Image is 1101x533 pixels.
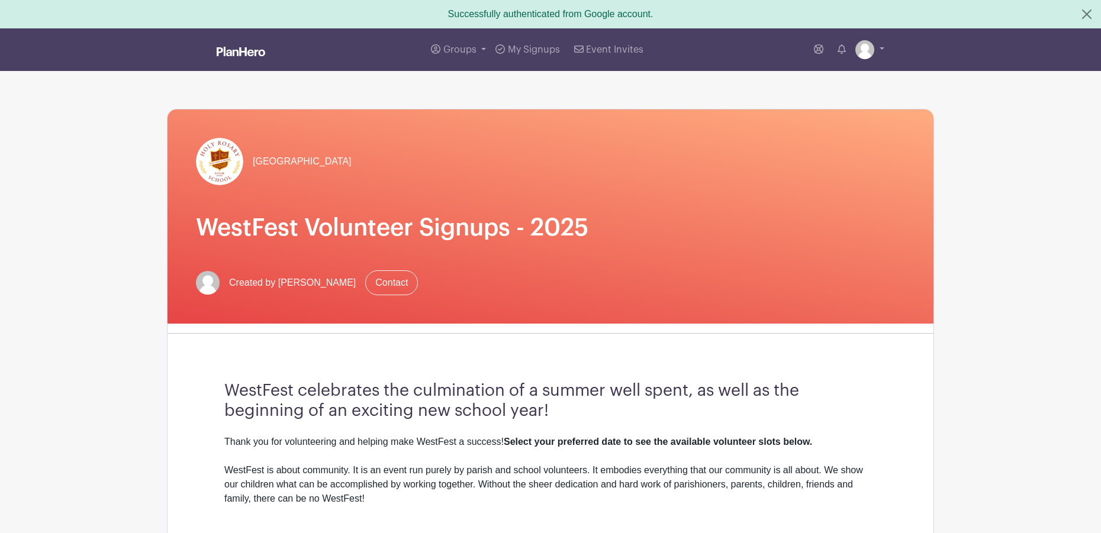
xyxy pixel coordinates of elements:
span: Event Invites [586,45,643,54]
a: My Signups [491,28,564,71]
span: Groups [443,45,477,54]
a: Contact [365,270,418,295]
span: Created by [PERSON_NAME] [229,276,356,290]
img: logo_white-6c42ec7e38ccf1d336a20a19083b03d10ae64f83f12c07503d8b9e83406b4c7d.svg [217,47,265,56]
img: default-ce2991bfa6775e67f084385cd625a349d9dcbb7a52a09fb2fda1e96e2d18dcdb.png [855,40,874,59]
img: default-ce2991bfa6775e67f084385cd625a349d9dcbb7a52a09fb2fda1e96e2d18dcdb.png [196,271,220,295]
strong: Select your preferred date to see the available volunteer slots below. [504,437,812,447]
a: Groups [426,28,491,71]
span: My Signups [508,45,560,54]
h1: WestFest Volunteer Signups - 2025 [196,214,905,242]
div: Thank you for volunteering and helping make WestFest a success! [224,435,877,449]
span: [GEOGRAPHIC_DATA] [253,154,352,169]
a: Event Invites [569,28,648,71]
h3: WestFest celebrates the culmination of a summer well spent, as well as the beginning of an exciti... [224,381,877,421]
img: hr-logo-circle.png [196,138,243,185]
div: WestFest is about community. It is an event run purely by parish and school volunteers. It embodi... [224,463,877,506]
